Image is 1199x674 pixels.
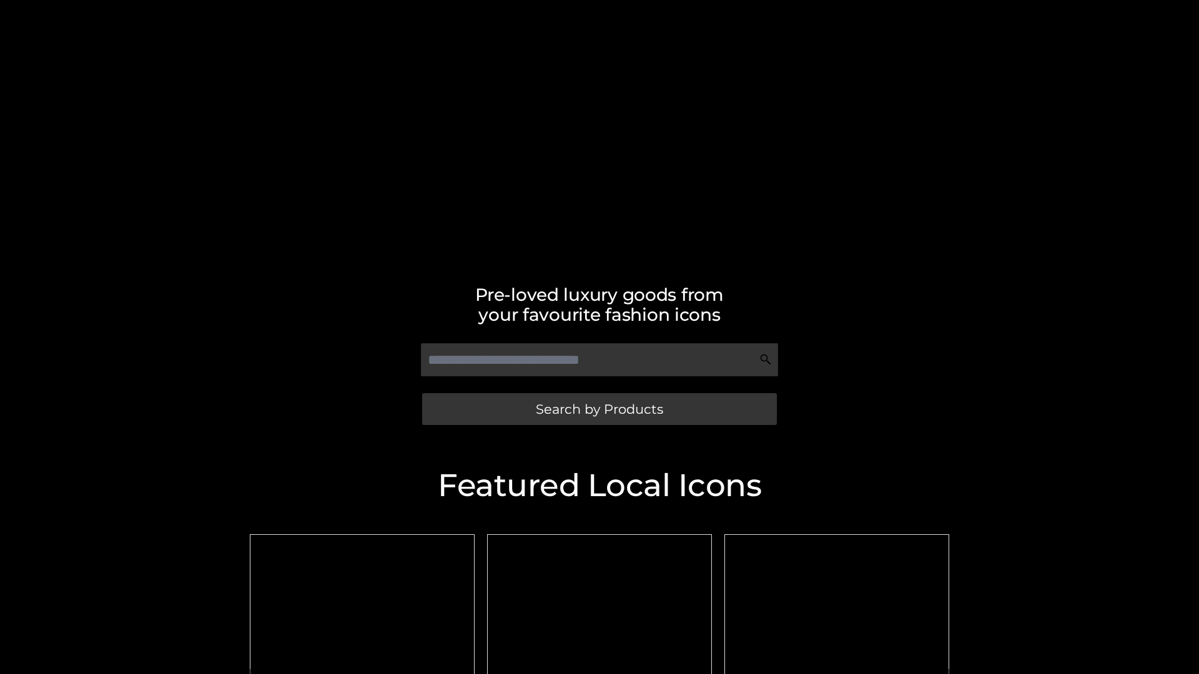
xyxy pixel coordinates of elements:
[422,393,777,425] a: Search by Products
[244,285,955,325] h2: Pre-loved luxury goods from your favourite fashion icons
[759,353,772,366] img: Search Icon
[244,470,955,501] h2: Featured Local Icons​
[536,403,663,416] span: Search by Products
